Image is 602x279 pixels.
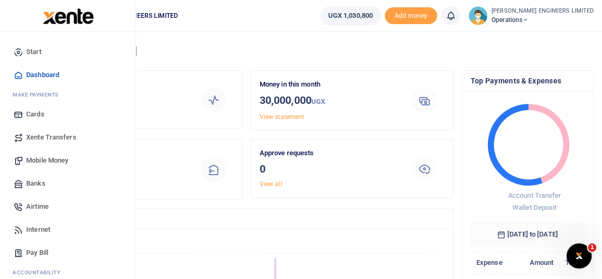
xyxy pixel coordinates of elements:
h3: 30,000,000 [260,92,396,110]
p: Money in this month [260,79,396,90]
h3: 0 [260,161,396,177]
a: Cards [8,103,127,126]
img: profile-user [469,6,487,25]
span: Internet [26,224,50,235]
p: Approve requests [260,148,396,159]
span: Mobile Money [26,155,68,166]
th: Txns [559,252,586,274]
h4: Top Payments & Expenses [471,75,585,87]
span: countability [20,269,60,276]
span: Pay Bill [26,248,48,258]
iframe: Intercom live chat [566,243,592,269]
span: Cards [26,109,44,120]
a: Mobile Money [8,149,127,172]
h6: [DATE] to [DATE] [471,222,585,247]
span: Dashboard [26,70,59,80]
span: 1 [588,243,596,252]
a: logo-small logo-large logo-large [42,12,94,19]
th: Expense [471,252,508,274]
span: Account Transfer [508,191,561,199]
span: Wallet Deposit [512,203,556,211]
small: UGX [311,98,325,105]
a: Add money [385,11,437,19]
span: Xente Transfers [26,132,76,143]
small: [PERSON_NAME] ENGINEERS LIMITED [492,7,594,16]
span: Add money [385,7,437,25]
a: Airtime [8,195,127,218]
a: View statement [260,113,304,121]
li: Toup your wallet [385,7,437,25]
img: logo-large [43,8,94,24]
li: M [8,87,127,103]
a: Internet [8,218,127,241]
a: profile-user [PERSON_NAME] ENGINEERS LIMITED Operations [469,6,594,25]
th: Amount [508,252,560,274]
li: Wallet ballance [316,6,385,25]
span: UGX 1,030,800 [328,10,373,21]
span: Airtime [26,201,49,212]
a: Dashboard [8,63,127,87]
span: Operations [492,15,594,25]
a: UGX 1,030,800 [320,6,381,25]
a: View all [260,180,282,188]
a: Banks [8,172,127,195]
a: Pay Bill [8,241,127,264]
span: ake Payments [18,91,59,99]
a: Start [8,40,127,63]
h4: Hello [PERSON_NAME] [40,45,594,57]
span: Banks [26,178,46,189]
span: Start [26,47,41,57]
a: Xente Transfers [8,126,127,149]
h4: Transactions Overview [49,213,444,224]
